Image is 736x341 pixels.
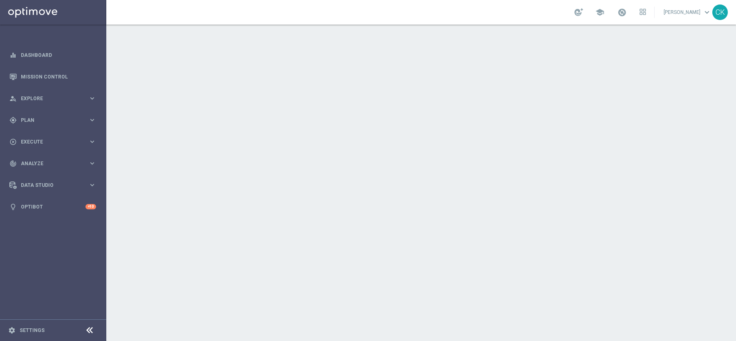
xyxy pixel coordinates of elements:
[88,138,96,146] i: keyboard_arrow_right
[8,327,16,334] i: settings
[9,182,96,188] button: Data Studio keyboard_arrow_right
[21,96,88,101] span: Explore
[21,118,88,123] span: Plan
[9,74,96,80] button: Mission Control
[20,328,45,333] a: Settings
[9,117,96,123] button: gps_fixed Plan keyboard_arrow_right
[663,6,712,18] a: [PERSON_NAME]keyboard_arrow_down
[88,159,96,167] i: keyboard_arrow_right
[9,204,96,210] button: lightbulb Optibot +10
[21,183,88,188] span: Data Studio
[21,196,85,218] a: Optibot
[9,203,17,211] i: lightbulb
[702,8,711,17] span: keyboard_arrow_down
[712,4,728,20] div: CK
[9,66,96,87] div: Mission Control
[88,181,96,189] i: keyboard_arrow_right
[21,161,88,166] span: Analyze
[21,66,96,87] a: Mission Control
[9,160,96,167] button: track_changes Analyze keyboard_arrow_right
[9,117,17,124] i: gps_fixed
[21,139,88,144] span: Execute
[9,160,17,167] i: track_changes
[595,8,604,17] span: school
[21,44,96,66] a: Dashboard
[88,94,96,102] i: keyboard_arrow_right
[9,117,88,124] div: Plan
[9,44,96,66] div: Dashboard
[88,116,96,124] i: keyboard_arrow_right
[9,182,88,189] div: Data Studio
[9,196,96,218] div: Optibot
[9,52,96,58] button: equalizer Dashboard
[9,160,88,167] div: Analyze
[9,139,96,145] button: play_circle_outline Execute keyboard_arrow_right
[9,138,88,146] div: Execute
[85,204,96,209] div: +10
[9,95,17,102] i: person_search
[9,52,17,59] i: equalizer
[9,95,96,102] button: person_search Explore keyboard_arrow_right
[9,95,88,102] div: Explore
[9,138,17,146] i: play_circle_outline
